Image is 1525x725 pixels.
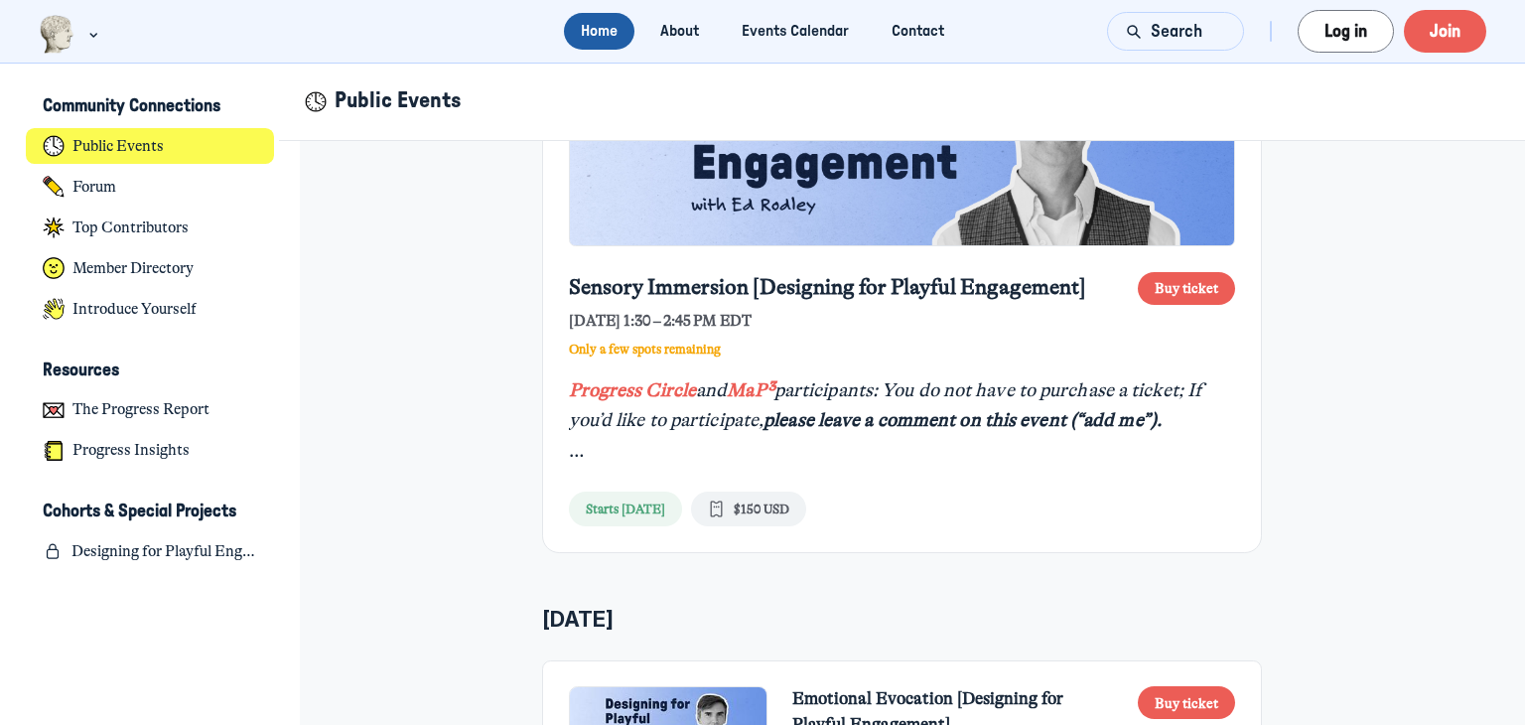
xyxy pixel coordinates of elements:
[643,13,717,50] a: About
[1298,10,1394,53] button: Log in
[26,495,275,529] button: Cohorts & Special ProjectsCollapse space
[542,604,1263,634] h5: [DATE]
[72,218,189,237] h4: Top Contributors
[26,432,275,469] a: Progress Insights
[72,441,190,460] h4: Progress Insights
[26,210,275,246] a: Top Contributors
[71,542,257,561] h4: Designing for Playful Engagement
[725,13,867,50] a: Events Calendar
[39,15,75,54] img: Museums as Progress logo
[569,375,1236,466] a: Progress CircleandMaP³participants: You do not have to purchase a ticket; If you’d like to partic...
[564,13,635,50] a: Home
[734,501,789,517] span: $150 USD
[26,128,275,165] a: Public Events
[696,379,727,401] em: and
[1138,686,1236,719] button: Buy ticket
[1107,12,1244,51] button: Search
[763,409,1162,431] em: please leave a comment on this event (“add me”).
[569,311,752,333] span: [DATE] 1:30 – 2:45 PM EDT
[727,379,773,401] a: MaP³
[72,300,197,319] h4: Introduce Yourself
[26,250,275,287] a: Member Directory
[586,501,665,517] span: Starts [DATE]
[279,64,1525,141] header: Page Header
[39,13,103,56] button: Museums as Progress logo
[1404,10,1486,53] button: Join
[875,13,962,50] a: Contact
[26,354,275,388] button: ResourcesCollapse space
[569,379,697,401] a: Progress Circle
[43,501,236,522] h3: Cohorts & Special Projects
[335,86,462,116] h1: Public Events
[569,272,1086,302] a: Sensory Immersion [Designing for Playful Engagement]
[72,400,209,419] h4: The Progress Report
[26,391,275,428] a: The Progress Report
[72,259,194,278] h4: Member Directory
[26,291,275,328] a: Introduce Yourself
[72,137,164,156] h4: Public Events
[26,89,275,124] button: Community ConnectionsCollapse space
[1138,272,1236,305] button: Buy ticket
[26,533,275,570] a: Designing for Playful Engagement
[43,95,220,117] h3: Community Connections
[569,333,1086,359] div: Only a few spots remaining
[569,379,1202,431] em: participants: You do not have to purchase a ticket; If you’d like to participate,
[26,169,275,206] a: Forum
[72,178,116,197] h4: Forum
[569,375,1236,466] div: 's offers a sophisticated framework grounded in psychology, neuroscience, and human-computer inte...
[43,360,119,381] h3: Resources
